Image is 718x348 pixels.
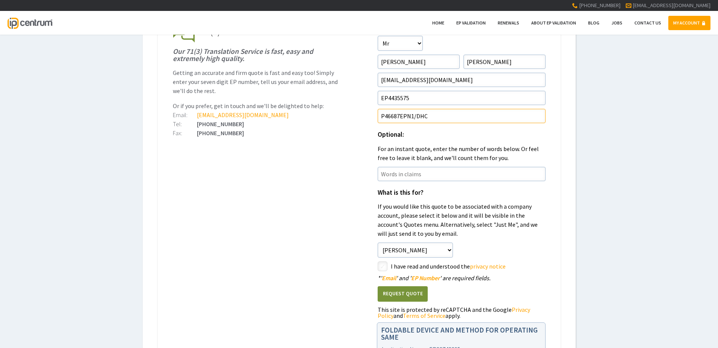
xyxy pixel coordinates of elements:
span: About EP Validation [531,20,576,26]
h1: Our 71(3) Translation Service is fast, easy and extremely high quality. [173,48,341,62]
span: EP Number [411,274,440,282]
span: 71(3) Claims Translations [200,24,306,38]
input: First Name [378,55,460,69]
input: EP Number [378,91,546,105]
a: Jobs [607,16,627,30]
div: Tel: [173,121,197,127]
a: IP Centrum [8,11,52,35]
div: [PHONE_NUMBER] [173,121,341,127]
label: I have read and understood the [391,261,546,271]
span: [PHONE_NUMBER] [579,2,620,9]
div: Fax: [173,130,197,136]
a: MY ACCOUNT [668,16,710,30]
a: privacy notice [470,263,506,270]
a: EP Validation [451,16,491,30]
h1: FOLDABLE DEVICE AND METHOD FOR OPERATING SAME [381,327,541,341]
h1: Optional: [378,131,546,138]
a: About EP Validation [526,16,581,30]
a: [EMAIL_ADDRESS][DOMAIN_NAME] [197,111,289,119]
div: ' ' and ' ' are required fields. [378,275,546,281]
span: Email [382,274,396,282]
a: Terms of Service [403,312,445,319]
span: Home [432,20,444,26]
label: styled-checkbox [378,261,387,271]
p: For an instant quote, enter the number of words below. Or feel free to leave it blank, and we'll ... [378,144,546,162]
div: Email: [173,112,197,118]
p: Or if you prefer, get in touch and we'll be delighted to help: [173,101,341,110]
input: Email [378,73,546,87]
h1: What is this for? [378,189,546,196]
span: Contact Us [634,20,661,26]
span: EP Validation [456,20,486,26]
span: Blog [588,20,599,26]
a: Contact Us [630,16,666,30]
div: [PHONE_NUMBER] [173,130,341,136]
a: [EMAIL_ADDRESS][DOMAIN_NAME] [633,2,710,9]
input: Your Reference [378,109,546,123]
p: Getting an accurate and firm quote is fast and easy too! Simply enter your seven digit EP number,... [173,68,341,95]
p: If you would like this quote to be associated with a company account, please select it below and ... [378,202,546,238]
span: Renewals [498,20,519,26]
div: This site is protected by reCAPTCHA and the Google and apply. [378,307,546,319]
input: Words in claims [378,167,546,181]
a: Renewals [493,16,524,30]
span: Jobs [611,20,622,26]
a: Blog [583,16,604,30]
a: Privacy Policy [378,306,530,319]
input: Surname [463,55,546,69]
button: Request Quote [378,286,428,302]
a: Home [427,16,449,30]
